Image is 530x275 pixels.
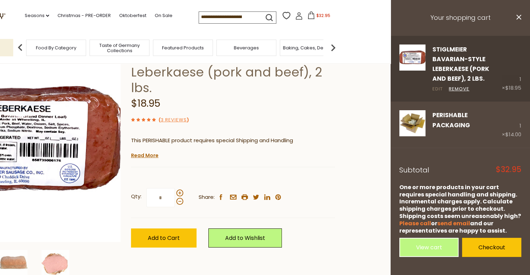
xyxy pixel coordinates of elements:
a: PERISHABLE Packaging [399,110,425,139]
span: $32.95 [496,166,521,173]
img: Stiglmeier Bavarian-style Leberkaese (pork and beef), 2 lbs. [399,45,425,71]
a: PERISHABLE Packaging [432,111,470,129]
a: Beverages [234,45,259,50]
button: Add to Cart [131,228,197,248]
a: send email [437,219,470,227]
span: $18.95 [505,84,521,91]
a: Read More [131,152,159,159]
a: Please call [399,219,431,227]
a: Seasons [25,12,49,19]
a: Featured Products [162,45,204,50]
a: Remove [449,86,469,93]
a: Christmas - PRE-ORDER [57,12,110,19]
span: $14.00 [505,131,521,138]
a: Edit [432,86,443,93]
span: Subtotal [399,165,429,175]
a: 3 Reviews [161,116,187,124]
a: Add to Wishlist [208,228,282,248]
img: previous arrow [13,41,27,55]
a: Taste of Germany Collections [92,43,147,53]
p: This PERISHABLE product requires special Shipping and Handling [131,136,335,145]
img: next arrow [326,41,340,55]
li: We will ship this product in heat-protective packaging and ice. [138,150,335,159]
a: Stiglmeier Bavarian-style Leberkaese (pork and beef), 2 lbs. [432,45,489,83]
div: 1 × [502,110,521,139]
a: Baking, Cakes, Desserts [283,45,337,50]
span: Share: [199,193,215,202]
span: ( ) [159,116,189,123]
input: Qty: [146,188,175,207]
div: One or more products in your cart requires special handling and shipping. Incremental charges app... [399,184,521,235]
span: Add to Cart [148,234,180,242]
a: Checkout [462,238,521,257]
img: PERISHABLE Packaging [399,110,425,136]
a: Food By Category [36,45,76,50]
a: Oktoberfest [119,12,146,19]
a: On Sale [154,12,172,19]
a: View cart [399,238,459,257]
div: 1 × [502,45,521,93]
strong: Qty: [131,192,141,201]
span: $32.95 [316,13,330,18]
a: Stiglmeier Bavarian-style Leberkaese (pork and beef), 2 lbs. [399,45,425,93]
h1: Stiglmeier Bavarian-style Leberkaese (pork and beef), 2 lbs. [131,49,335,96]
button: $32.95 [304,11,334,22]
span: $18.95 [131,97,160,110]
